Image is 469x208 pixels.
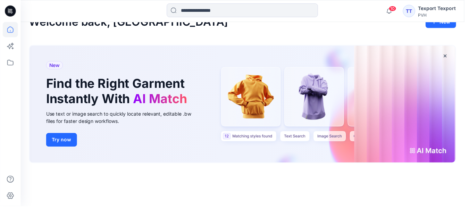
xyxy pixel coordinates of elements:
div: Use text or image search to quickly locate relevant, editable .bw files for faster design workflows. [47,111,203,126]
div: TT [407,5,419,17]
span: AI Match [134,92,189,107]
div: PVH [422,13,460,18]
div: Texport Texport [422,4,460,13]
button: New [430,16,461,28]
span: 10 [393,6,400,11]
h2: Welcome back, [GEOGRAPHIC_DATA] [29,16,231,29]
h1: Find the Right Garment Instantly With [47,77,192,107]
button: Try now [47,134,78,148]
span: New [50,62,60,70]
